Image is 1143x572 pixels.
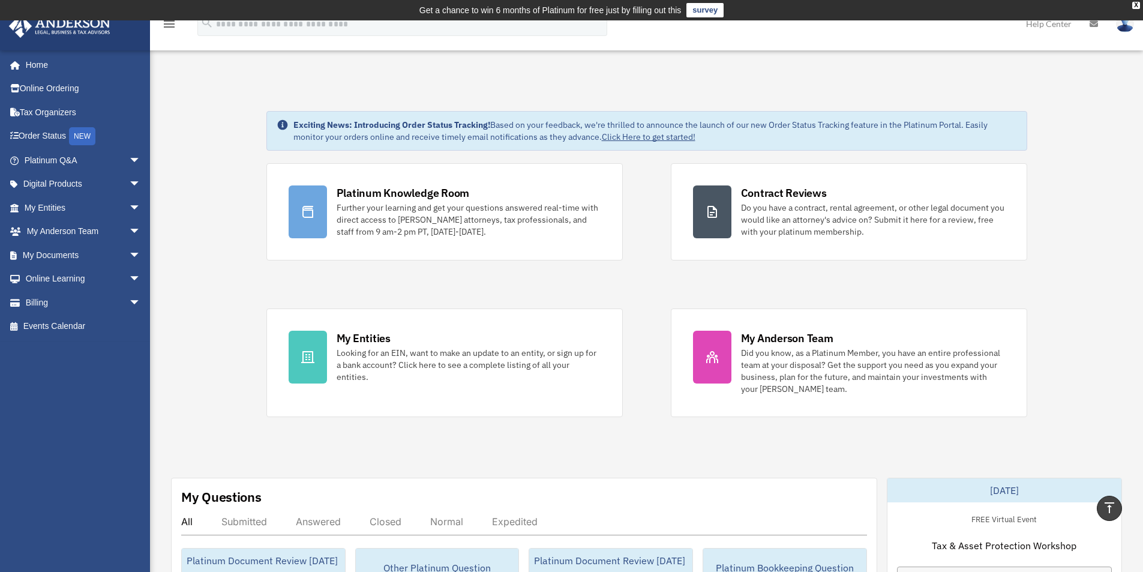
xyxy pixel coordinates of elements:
a: Tax Organizers [8,100,159,124]
a: Home [8,53,153,77]
a: Order StatusNEW [8,124,159,149]
a: My Documentsarrow_drop_down [8,243,159,267]
a: survey [686,3,724,17]
div: Normal [430,516,463,528]
span: arrow_drop_down [129,267,153,292]
img: User Pic [1116,15,1134,32]
i: menu [162,17,176,31]
div: Looking for an EIN, want to make an update to an entity, or sign up for a bank account? Click her... [337,347,601,383]
a: My Anderson Teamarrow_drop_down [8,220,159,244]
div: All [181,516,193,528]
div: FREE Virtual Event [962,512,1046,525]
a: Platinum Q&Aarrow_drop_down [8,148,159,172]
div: Platinum Knowledge Room [337,185,470,200]
i: vertical_align_top [1102,501,1117,515]
div: Based on your feedback, we're thrilled to announce the launch of our new Order Status Tracking fe... [293,119,1017,143]
span: arrow_drop_down [129,243,153,268]
a: Billingarrow_drop_down [8,291,159,315]
div: [DATE] [887,478,1121,502]
div: My Questions [181,488,262,506]
a: Online Learningarrow_drop_down [8,267,159,291]
span: arrow_drop_down [129,172,153,197]
a: menu [162,21,176,31]
div: My Anderson Team [741,331,833,346]
div: NEW [69,127,95,145]
div: Do you have a contract, rental agreement, or other legal document you would like an attorney's ad... [741,202,1005,238]
strong: Exciting News: Introducing Order Status Tracking! [293,119,490,130]
a: Contract Reviews Do you have a contract, rental agreement, or other legal document you would like... [671,163,1027,260]
a: Digital Productsarrow_drop_down [8,172,159,196]
a: My Entities Looking for an EIN, want to make an update to an entity, or sign up for a bank accoun... [266,309,623,417]
div: Contract Reviews [741,185,827,200]
span: arrow_drop_down [129,148,153,173]
div: Submitted [221,516,267,528]
span: arrow_drop_down [129,220,153,244]
div: Further your learning and get your questions answered real-time with direct access to [PERSON_NAM... [337,202,601,238]
span: arrow_drop_down [129,291,153,315]
div: close [1132,2,1140,9]
a: Events Calendar [8,315,159,339]
div: My Entities [337,331,391,346]
a: Online Ordering [8,77,159,101]
div: Answered [296,516,341,528]
a: vertical_align_top [1097,496,1122,521]
img: Anderson Advisors Platinum Portal [5,14,114,38]
a: Platinum Knowledge Room Further your learning and get your questions answered real-time with dire... [266,163,623,260]
a: My Anderson Team Did you know, as a Platinum Member, you have an entire professional team at your... [671,309,1027,417]
div: Did you know, as a Platinum Member, you have an entire professional team at your disposal? Get th... [741,347,1005,395]
i: search [200,16,214,29]
div: Get a chance to win 6 months of Platinum for free just by filling out this [419,3,682,17]
div: Expedited [492,516,538,528]
span: arrow_drop_down [129,196,153,220]
div: Closed [370,516,401,528]
span: Tax & Asset Protection Workshop [932,538,1076,553]
a: Click Here to get started! [602,131,695,142]
a: My Entitiesarrow_drop_down [8,196,159,220]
